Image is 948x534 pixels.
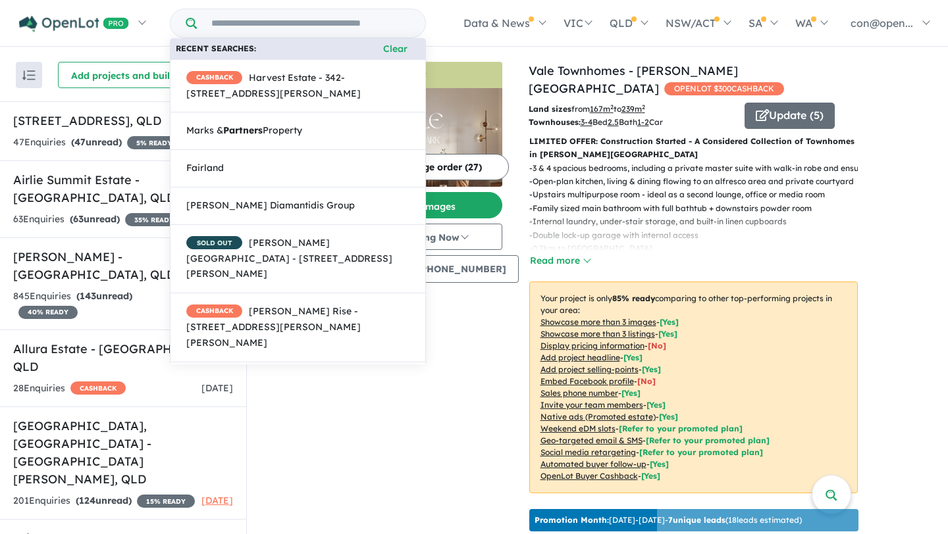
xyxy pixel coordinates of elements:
h5: [STREET_ADDRESS] , QLD [13,112,233,130]
span: con@open... [851,16,913,30]
sup: 2 [642,103,645,110]
u: Showcase more than 3 listings [540,329,655,339]
p: - 3 & 4 spacious bedrooms, including a private master suite with walk-in robe and ensuite [529,162,868,175]
span: [ Yes ] [646,400,666,410]
span: [DATE] [201,382,233,394]
p: Bed Bath Car [529,116,735,129]
span: 40 % READY [18,306,78,319]
div: 201 Enquir ies [13,493,195,509]
u: Embed Facebook profile [540,376,634,386]
strong: Partners [223,124,263,136]
img: sort.svg [22,70,36,80]
span: [ Yes ] [658,329,677,339]
p: from [529,103,735,116]
span: 5 % READY [127,136,181,149]
strong: ( unread) [71,136,122,148]
span: [ Yes ] [660,317,679,327]
span: 63 [73,213,84,225]
strong: ( unread) [70,213,120,225]
u: Invite your team members [540,400,643,410]
span: CASHBACK [70,381,126,395]
b: Promotion Month: [535,515,609,525]
span: to [614,104,645,114]
span: CASHBACK [186,304,242,318]
span: [Refer to your promoted plan] [619,424,743,433]
button: Read more [529,253,591,268]
u: 2.5 [608,117,619,127]
strong: ( unread) [76,495,132,506]
span: CASHBACK [186,71,242,84]
p: - Internal laundry, under-stair storage, and built-in linen cupboards [529,215,868,228]
div: 63 Enquir ies [13,212,183,228]
span: [PERSON_NAME][GEOGRAPHIC_DATA] - [STREET_ADDRESS][PERSON_NAME] [186,235,409,282]
span: [ No ] [648,341,666,351]
p: LIMITED OFFER: Construction Started - A Considered Collection of Townhomes in [PERSON_NAME][GEOGR... [529,135,858,162]
b: Townhouses: [529,117,581,127]
div: 845 Enquir ies [13,289,180,320]
span: [Refer to your promoted plan] [646,435,770,445]
u: Display pricing information [540,341,645,351]
button: Update (5) [745,103,835,129]
a: Fairland [170,149,426,187]
h5: [PERSON_NAME] - [GEOGRAPHIC_DATA] , QLD [13,248,233,283]
u: Automated buyer follow-up [540,459,646,469]
u: OpenLot Buyer Cashback [540,471,638,481]
u: 239 m [621,104,645,114]
u: 167 m [590,104,614,114]
p: - Open-plan kitchen, living & dining flowing to an alfresco area and private courtyard [529,175,868,188]
button: Add projects and builders [58,62,203,88]
span: [PERSON_NAME] Rise - [STREET_ADDRESS][PERSON_NAME][PERSON_NAME] [186,304,409,351]
p: - 0.7km to [GEOGRAPHIC_DATA] [529,242,868,255]
p: Your project is only comparing to other top-performing projects in your area: - - - - - - - - - -... [529,281,858,493]
span: Fairland [186,160,224,176]
u: Social media retargeting [540,447,636,457]
a: CASHBACK[PERSON_NAME] Rise - [STREET_ADDRESS][PERSON_NAME][PERSON_NAME] [170,293,426,362]
span: 35 % READY [125,213,183,226]
b: Recent searches: [176,42,256,55]
span: [PERSON_NAME] Diamantidis Group [186,198,355,214]
a: CASHBACKHarvest Estate - 342-[STREET_ADDRESS][PERSON_NAME] [170,59,426,113]
u: 3-4 [581,117,592,127]
u: Add project selling-points [540,364,639,374]
h5: [GEOGRAPHIC_DATA], [GEOGRAPHIC_DATA] - [GEOGRAPHIC_DATA][PERSON_NAME] , QLD [13,417,233,488]
span: [ No ] [637,376,656,386]
a: Marks &PartnersProperty [170,112,426,150]
span: [Yes] [659,412,678,422]
span: [ Yes ] [623,352,643,362]
u: 1-2 [637,117,649,127]
p: - Family sized main bathroom with full bathtub + downstairs powder room [529,202,868,215]
h5: Allura Estate - [GEOGRAPHIC_DATA] , QLD [13,340,233,376]
b: Land sizes [529,104,571,114]
span: [Yes] [641,471,660,481]
span: [DATE] [201,495,233,506]
p: - Double lock-up garage with internal access [529,229,868,242]
a: Vale Townhomes - [PERSON_NAME][GEOGRAPHIC_DATA] [529,63,738,96]
h5: Airlie Summit Estate - [GEOGRAPHIC_DATA] , QLD [13,171,233,206]
span: 47 [74,136,86,148]
u: Sales phone number [540,388,618,398]
sup: 2 [610,103,614,110]
u: Showcase more than 3 images [540,317,656,327]
a: [PERSON_NAME] Diamantidis Group [170,187,426,225]
b: 85 % ready [612,293,655,303]
input: Try estate name, suburb, builder or developer [199,9,423,37]
strong: ( unread) [76,290,132,302]
span: OPENLOT $ 300 CASHBACK [664,82,784,95]
a: SOLD OUT[PERSON_NAME][GEOGRAPHIC_DATA] - [STREET_ADDRESS][PERSON_NAME] [170,224,426,293]
b: 7 unique leads [668,515,725,525]
span: 143 [80,290,96,302]
u: Add project headline [540,352,620,362]
p: - Upstairs multipurpose room - ideal as a second lounge, office or media room [529,188,868,201]
span: SOLD OUT [186,236,242,249]
div: 28 Enquir ies [13,381,126,397]
span: 124 [79,495,95,506]
span: Harvest Estate - 342-[STREET_ADDRESS][PERSON_NAME] [186,70,409,102]
span: [ Yes ] [621,388,641,398]
span: [ Yes ] [642,364,661,374]
button: Image order (27) [377,154,509,180]
button: Clear [371,41,420,57]
span: 15 % READY [137,495,195,508]
span: Marks & Property [186,123,302,139]
span: [Refer to your promoted plan] [639,447,763,457]
a: Beachside - [STREET_ADDRESS][PERSON_NAME] [170,362,426,416]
